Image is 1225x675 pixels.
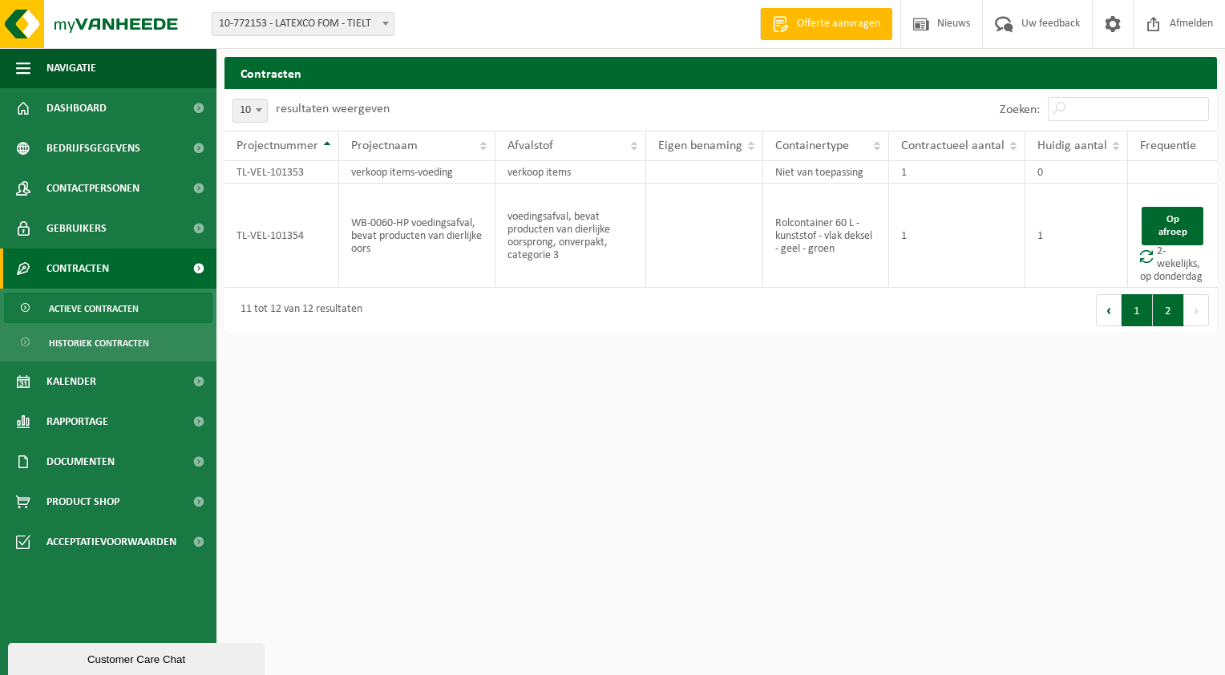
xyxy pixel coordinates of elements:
span: Actieve contracten [49,293,139,324]
span: Offerte aanvragen [793,16,884,32]
button: 2 [1153,294,1184,326]
div: 11 tot 12 van 12 resultaten [232,296,362,325]
span: Afvalstof [507,139,553,152]
span: Contractueel aantal [901,139,1005,152]
span: 10 [233,99,267,122]
button: Previous [1096,294,1122,326]
a: Op afroep [1142,207,1203,245]
span: Documenten [46,442,115,482]
td: 1 [889,184,1025,288]
td: Niet van toepassing [763,161,889,184]
span: Eigen benaming [658,139,742,152]
span: 10-772153 - LATEXCO FOM - TIELT [212,12,394,36]
td: voedingsafval, bevat producten van dierlijke oorsprong, onverpakt, categorie 3 [495,184,646,288]
td: verkoop items-voeding [339,161,495,184]
span: 10-772153 - LATEXCO FOM - TIELT [212,13,394,35]
span: Acceptatievoorwaarden [46,522,176,562]
span: Historiek contracten [49,328,149,358]
label: Zoeken: [1000,103,1040,116]
span: Gebruikers [46,208,107,249]
label: resultaten weergeven [276,103,390,115]
span: Rapportage [46,402,108,442]
td: verkoop items [495,161,646,184]
span: 10 [232,99,268,123]
span: Contracten [46,249,109,289]
span: Projectnummer [237,139,318,152]
span: Frequentie [1140,139,1196,152]
a: Offerte aanvragen [760,8,892,40]
td: TL-VEL-101353 [224,161,339,184]
span: Bedrijfsgegevens [46,128,140,168]
td: TL-VEL-101354 [224,184,339,288]
span: Huidig aantal [1037,139,1107,152]
span: Navigatie [46,48,96,88]
span: Dashboard [46,88,107,128]
td: Rolcontainer 60 L - kunststof - vlak deksel - geel - groen [763,184,889,288]
td: WB-0060-HP voedingsafval, bevat producten van dierlijke oors [339,184,495,288]
a: Historiek contracten [4,327,212,358]
span: Projectnaam [351,139,418,152]
span: Product Shop [46,482,119,522]
td: 1 [1025,184,1128,288]
span: Contactpersonen [46,168,139,208]
button: 1 [1122,294,1153,326]
a: Actieve contracten [4,293,212,323]
button: Next [1184,294,1209,326]
iframe: chat widget [8,640,268,675]
span: Kalender [46,362,96,402]
span: Containertype [775,139,849,152]
td: 1 [889,161,1025,184]
td: 2-wekelijks, op donderdag [1128,184,1217,288]
td: 0 [1025,161,1128,184]
h2: Contracten [224,57,1217,88]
